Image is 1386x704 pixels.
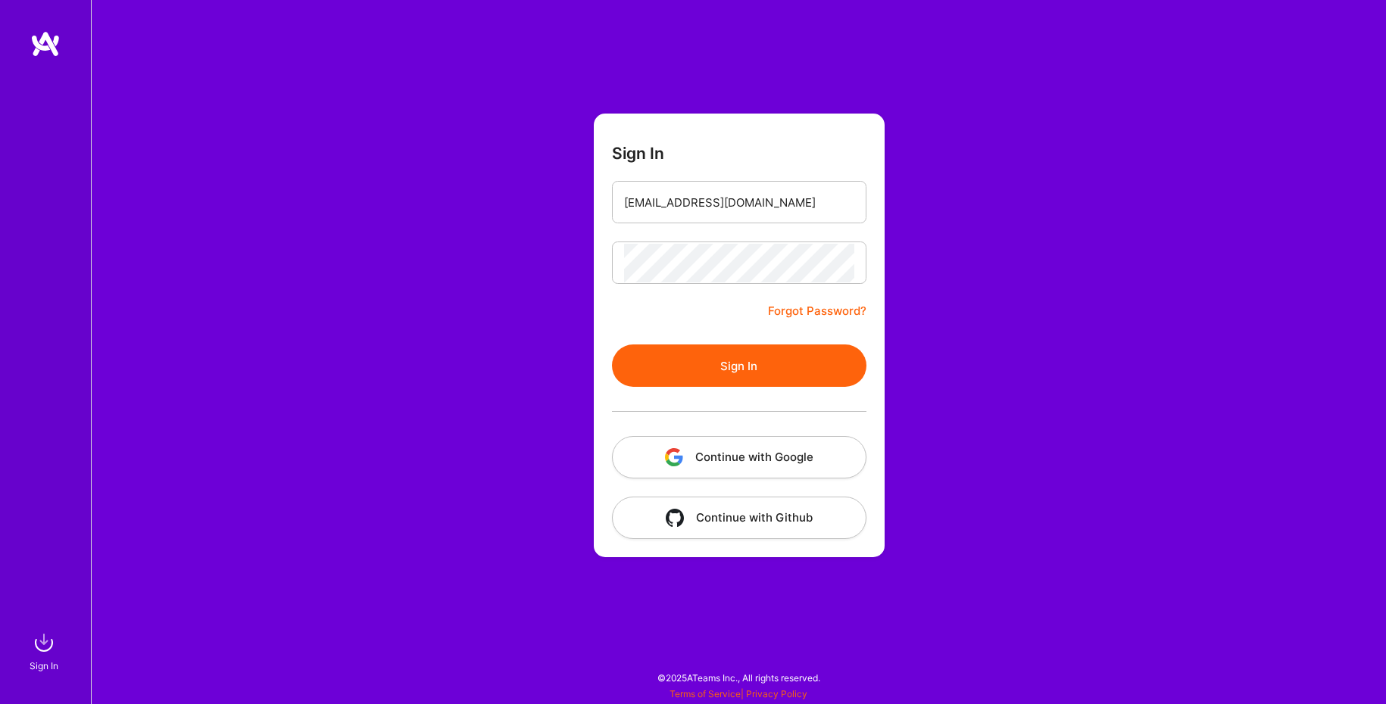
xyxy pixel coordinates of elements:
[746,688,807,699] a: Privacy Policy
[624,183,854,222] input: Email...
[29,628,59,658] img: sign in
[612,436,866,478] button: Continue with Google
[30,658,58,674] div: Sign In
[91,659,1386,696] div: © 2025 ATeams Inc., All rights reserved.
[665,448,683,466] img: icon
[32,628,59,674] a: sign inSign In
[670,688,741,699] a: Terms of Service
[612,344,866,387] button: Sign In
[30,30,61,58] img: logo
[768,302,866,320] a: Forgot Password?
[666,509,684,527] img: icon
[612,144,664,163] h3: Sign In
[612,497,866,539] button: Continue with Github
[670,688,807,699] span: |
